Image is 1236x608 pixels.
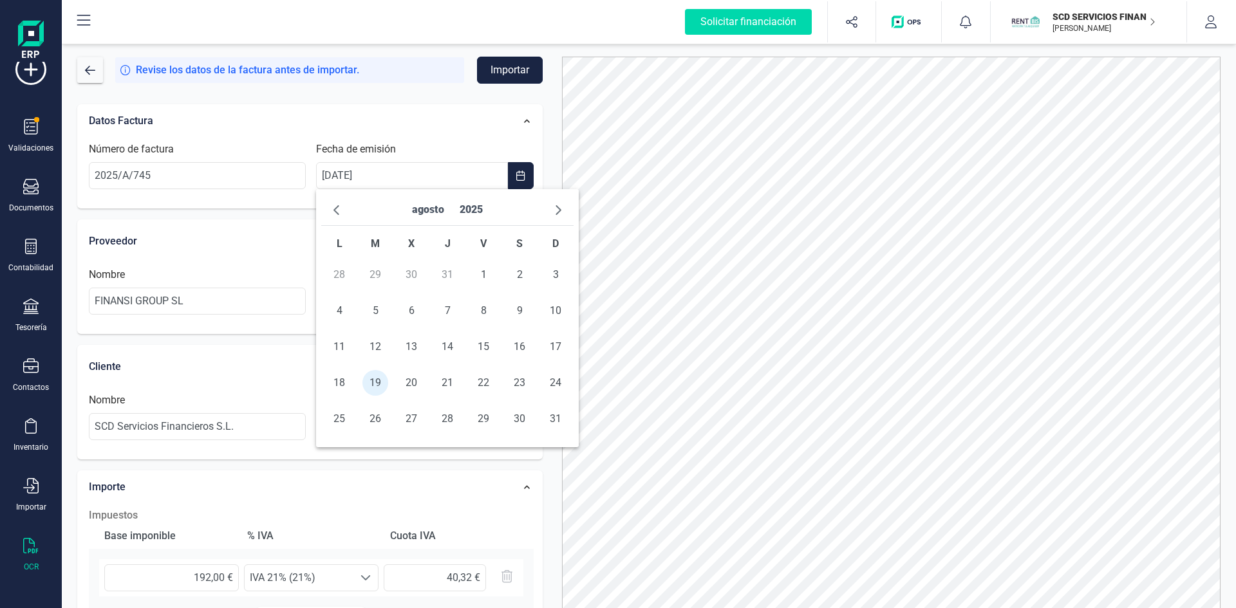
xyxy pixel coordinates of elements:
span: 7 [435,298,460,324]
label: Nombre [89,392,125,408]
h2: Impuestos [89,508,534,523]
span: 26 [362,406,388,432]
span: 9 [507,298,532,324]
div: Contactos [13,382,49,392]
input: 0,00 € [384,564,486,591]
button: Solicitar financiación [669,1,827,42]
div: % IVA [242,523,380,549]
span: M [371,237,380,250]
span: 4 [326,298,352,324]
span: 28 [435,406,460,432]
div: Importar [16,502,46,512]
label: Fecha de emisión [316,142,396,157]
span: 16 [507,334,532,360]
div: Validaciones [8,143,53,153]
span: agosto [407,198,449,221]
div: Base imponible [99,523,237,549]
div: Proveedor [89,228,487,254]
span: 3 [543,262,568,288]
div: Solicitar financiación [685,9,812,35]
label: Nombre [89,267,125,282]
span: 23 [507,370,532,396]
span: 6 [398,298,424,324]
button: Importar [477,57,543,84]
span: 10 [543,298,568,324]
span: 17 [543,334,568,360]
span: 1 [471,262,496,288]
span: Revise los datos de la factura antes de importar. [136,62,359,78]
span: 8 [471,298,496,324]
img: SC [1011,8,1040,36]
span: S [516,237,523,250]
div: Cuota IVA [385,523,523,549]
div: Tesorería [15,322,47,333]
div: Documentos [9,203,53,213]
span: 15 [471,334,496,360]
span: 14 [435,334,460,360]
div: Contabilidad [8,263,53,273]
span: 12 [362,334,388,360]
span: 25 [326,406,352,432]
span: 29 [471,406,496,432]
img: Logo Finanedi [18,21,44,62]
p: [PERSON_NAME] [1053,23,1156,33]
span: 27 [398,406,424,432]
span: J [445,237,451,250]
span: X [408,237,415,250]
span: L [337,237,342,250]
span: 22 [471,370,496,396]
span: 21 [435,370,460,396]
label: Número de factura [89,142,174,157]
span: V [480,237,487,250]
span: Importe [89,481,126,493]
img: Logo de OPS [892,15,926,28]
span: 20 [398,370,424,396]
span: 2025 [454,198,488,221]
input: 0,00 € [104,564,239,591]
span: 19 [362,370,388,396]
span: 24 [543,370,568,396]
button: Logo de OPS [884,1,933,42]
button: SCSCD SERVICIOS FINANCIEROS SL[PERSON_NAME] [1006,1,1171,42]
span: 18 [326,370,352,396]
span: 2 [507,262,532,288]
span: 30 [507,406,532,432]
p: SCD SERVICIOS FINANCIEROS SL [1053,10,1156,23]
div: Cliente [89,354,487,380]
div: OCR [24,562,39,572]
span: 13 [398,334,424,360]
span: 5 [362,298,388,324]
span: IVA 21% (21%) [245,565,353,591]
div: Inventario [14,442,48,452]
span: 31 [543,406,568,432]
span: D [552,237,559,250]
span: 11 [326,334,352,360]
div: Datos Factura [82,107,494,135]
